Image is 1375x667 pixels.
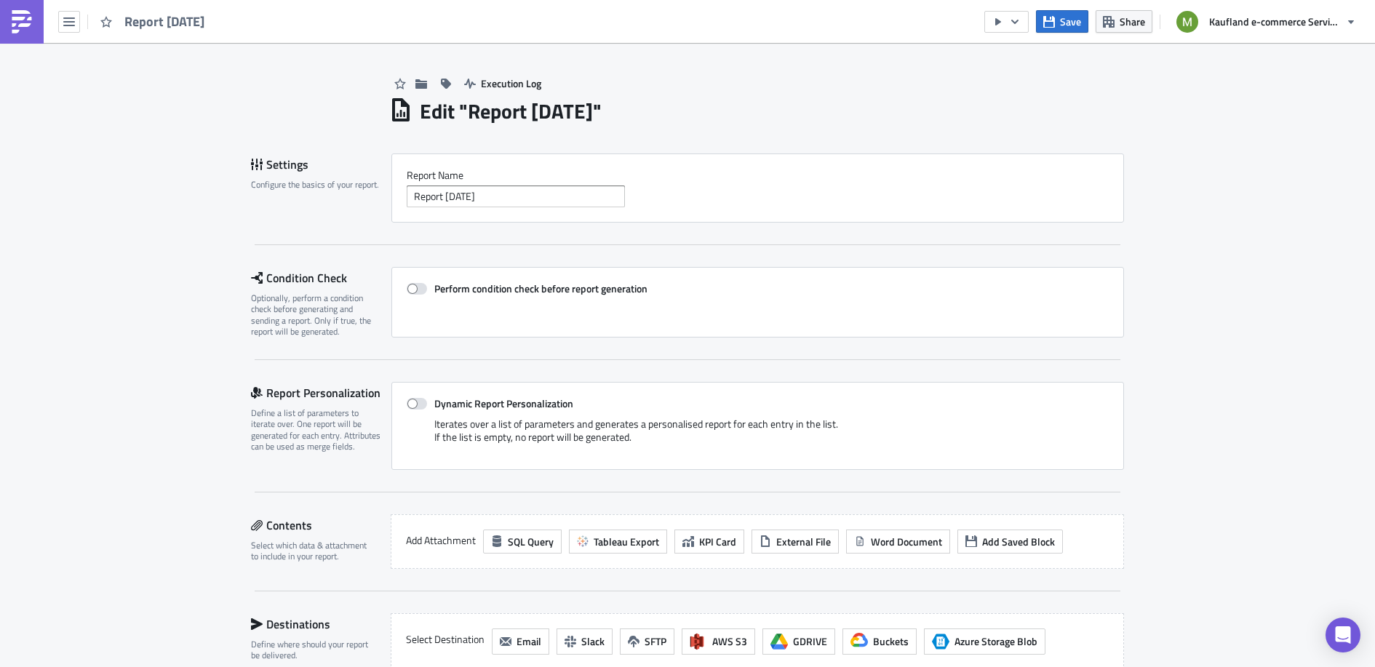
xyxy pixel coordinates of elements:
[251,407,382,452] div: Define a list of parameters to iterate over. One report will be generated for each entry. Attribu...
[1326,618,1360,652] div: Open Intercom Messenger
[557,628,613,655] button: Slack
[569,530,667,554] button: Tableau Export
[407,418,1109,455] div: Iterates over a list of parameters and generates a personalised report for each entry in the list...
[251,179,382,190] div: Configure the basics of your report.
[1060,14,1081,29] span: Save
[793,634,827,649] span: GDRIVE
[251,153,391,175] div: Settings
[420,98,602,124] h1: Edit " Report [DATE] "
[1096,10,1152,33] button: Share
[846,530,950,554] button: Word Document
[406,628,485,650] label: Select Destination
[517,634,541,649] span: Email
[982,534,1055,549] span: Add Saved Block
[434,281,647,296] strong: Perform condition check before report generation
[406,530,476,551] label: Add Attachment
[251,267,391,289] div: Condition Check
[1168,6,1364,38] button: Kaufland e-commerce Services GmbH & Co. KG
[932,633,949,650] span: Azure Storage Blob
[957,530,1063,554] button: Add Saved Block
[124,13,206,30] span: Report [DATE]
[873,634,909,649] span: Buckets
[645,634,666,649] span: SFTP
[924,628,1045,655] button: Azure Storage BlobAzure Storage Blob
[251,382,391,404] div: Report Personalization
[251,639,374,661] div: Define where should your report be delivered.
[752,530,839,554] button: External File
[407,169,1109,182] label: Report Nam﻿e
[674,530,744,554] button: KPI Card
[954,634,1037,649] span: Azure Storage Blob
[594,534,659,549] span: Tableau Export
[620,628,674,655] button: SFTP
[10,10,33,33] img: PushMetrics
[251,514,374,536] div: Contents
[508,534,554,549] span: SQL Query
[1175,9,1200,34] img: Avatar
[1209,14,1340,29] span: Kaufland e-commerce Services GmbH & Co. KG
[251,292,382,338] div: Optionally, perform a condition check before generating and sending a report. Only if true, the r...
[251,540,374,562] div: Select which data & attachment to include in your report.
[581,634,605,649] span: Slack
[712,634,747,649] span: AWS S3
[1120,14,1145,29] span: Share
[776,534,831,549] span: External File
[492,628,549,655] button: Email
[699,534,736,549] span: KPI Card
[682,628,755,655] button: AWS S3
[871,534,942,549] span: Word Document
[251,613,374,635] div: Destinations
[1036,10,1088,33] button: Save
[434,396,573,411] strong: Dynamic Report Personalization
[481,76,541,91] span: Execution Log
[457,72,549,95] button: Execution Log
[483,530,562,554] button: SQL Query
[842,628,917,655] button: Buckets
[762,628,835,655] button: GDRIVE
